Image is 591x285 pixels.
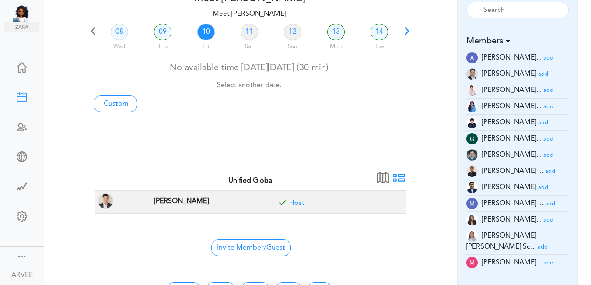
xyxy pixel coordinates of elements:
a: Included for meeting [289,200,304,207]
a: add [538,243,548,250]
a: add [543,135,553,142]
a: add [538,184,548,191]
small: add [543,260,553,266]
h5: Members [466,36,569,46]
li: Tax Supervisor (ma.dacuma@unified-accounting.com) [466,255,569,271]
img: wEqpdqGJg0NqAAAAABJRU5ErkJggg== [466,133,478,144]
a: add [538,119,548,126]
span: Next 7 days [401,28,413,40]
span: [PERSON_NAME] [482,119,536,126]
small: add [538,120,548,126]
a: ARVEE [1,264,43,284]
img: zKsWRAxI9YUAAAAASUVORK5CYII= [466,257,478,268]
a: add [543,87,553,94]
img: Z [466,117,478,128]
div: Share Meeting Link [4,151,39,160]
div: New Meeting [4,92,39,101]
div: Sat [228,39,270,51]
li: Tax Manager (mc.servinas@unified-accounting.com) [466,228,569,255]
small: add [538,244,548,250]
p: Meet [PERSON_NAME] [87,9,411,19]
div: Time Saved [4,181,39,190]
div: Home [4,62,39,71]
li: Tax Admin (i.herrera@unified-accounting.com) [466,147,569,163]
a: 11 [241,24,258,40]
span: [PERSON_NAME]... [482,103,542,110]
li: Tax Advisor (mc.talley@unified-accounting.com) [466,196,569,212]
a: add [543,216,553,223]
div: Fri [185,39,227,51]
span: [PERSON_NAME]... [482,151,542,158]
small: add [543,88,553,93]
div: Sun [272,39,313,51]
li: Tax Manager (c.madayag@unified-accounting.com) [466,99,569,115]
span: [PERSON_NAME] [482,70,536,77]
a: add [538,70,548,77]
li: Tax Manager (g.magsino@unified-accounting.com) [466,131,569,147]
span: Included for meeting [276,198,289,211]
span: Invite Member/Guest to join your Group Free Time Calendar [211,239,291,256]
div: Change Settings [4,211,39,220]
div: Show menu and text [17,251,27,260]
li: Tax Accountant (mc.cabasan@unified-accounting.com) [466,212,569,228]
span: [PERSON_NAME] ... [482,168,543,175]
small: add [543,104,553,109]
a: add [543,151,553,158]
small: add [543,136,553,142]
div: Mon [315,39,357,51]
img: 9k= [466,165,478,177]
a: 09 [154,24,171,40]
img: E70kTnhEtDRAIGhEjAgBAJGBAiAQNCJGBAiAQMCJGAASESMCBEAgaESMCAEAkYECIBA0IkYECIBAwIkYABIRIwIEQCBoRIwIA... [466,52,478,63]
img: 2Q== [466,149,478,161]
li: Tax Manager (jm.atienza@unified-accounting.com) [466,163,569,179]
small: add [543,55,553,61]
img: ARVEE FLORES(a.flores@unified-accounting.com, TAX PARTNER at Corona, CA, USA) [98,193,113,209]
li: Partner (justine.tala@unifiedglobalph.com) [466,179,569,196]
img: Unified Global - Powered by TEAMCAL AI [13,4,39,22]
span: No available time [DATE][DATE] (30 min) [170,63,329,89]
a: Change Settings [4,207,39,228]
small: Select another date. [217,82,281,89]
a: add [543,54,553,61]
small: add [538,71,548,77]
span: [PERSON_NAME]... [482,259,542,266]
small: add [538,185,548,190]
img: zara.png [4,22,39,32]
a: add [545,200,555,207]
small: add [543,152,553,158]
a: add [545,168,555,175]
a: 13 [327,24,345,40]
a: Change side menu [17,251,27,264]
span: Previous 7 days [87,28,99,40]
a: 10 [197,24,215,40]
img: oYmRaigo6CGHQoVEE68UKaYmSv3mcdPtBqv6mR0IswoELyKVAGpf2awGYjY1lJF3I6BneypHs55I8hk2WCirnQq9SYxiZpiWh... [466,182,478,193]
a: add [543,103,553,110]
img: 9k= [466,68,478,80]
a: add [543,259,553,266]
strong: [PERSON_NAME] [154,198,209,205]
a: Custom [94,95,137,112]
span: [PERSON_NAME] ... [482,200,543,207]
div: Wed [98,39,140,51]
img: wOzMUeZp9uVEwAAAABJRU5ErkJggg== [466,198,478,209]
img: Z [466,84,478,96]
div: Schedule Team Meeting [4,122,39,130]
span: [PERSON_NAME]... [482,135,542,142]
a: 14 [371,24,388,40]
span: [PERSON_NAME]... [482,216,542,223]
input: Search [466,2,569,18]
a: 08 [111,24,128,40]
span: [PERSON_NAME]... [482,87,542,94]
img: t+ebP8ENxXARE3R9ZYAAAAASUVORK5CYII= [466,214,478,225]
li: Tax Supervisor (a.millos@unified-accounting.com) [466,66,569,82]
li: Tax Manager (a.banaga@unified-accounting.com) [466,50,569,66]
div: Tue [358,39,400,51]
img: 2Q== [466,101,478,112]
span: [PERSON_NAME] [PERSON_NAME] Se... [466,232,536,250]
small: add [545,201,555,207]
a: 12 [284,24,301,40]
img: tYClh565bsNRV2DOQ8zUDWWPrkmSsbOKg5xJDCoDKG2XlEZmCEccTQ7zEOPYImp7PCOAf7r2cjy7pCrRzzhJpJUo4c9mYcQ0F... [466,230,478,242]
li: Tax Supervisor (am.latonio@unified-accounting.com) [466,82,569,99]
strong: Unified Global [228,177,274,184]
small: add [543,217,553,223]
